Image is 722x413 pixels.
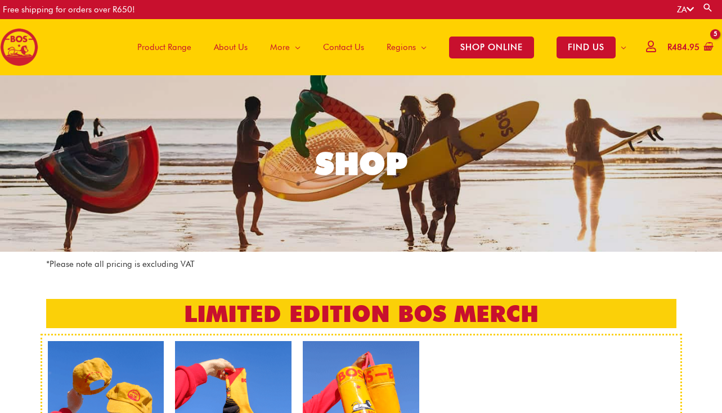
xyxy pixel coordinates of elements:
span: Product Range [137,30,191,64]
a: ZA [677,4,694,15]
a: Contact Us [312,19,375,75]
span: About Us [214,30,248,64]
a: About Us [203,19,259,75]
a: Product Range [126,19,203,75]
bdi: 484.95 [667,42,699,52]
a: Regions [375,19,438,75]
span: R [667,42,672,52]
h2: LIMITED EDITION BOS MERCH [46,299,676,328]
a: View Shopping Cart, 5 items [665,35,714,60]
div: SHOP [315,148,407,179]
p: *Please note all pricing is excluding VAT [46,257,676,271]
a: Search button [702,2,714,13]
a: More [259,19,312,75]
span: SHOP ONLINE [449,37,534,58]
span: Contact Us [323,30,364,64]
span: More [270,30,290,64]
a: SHOP ONLINE [438,19,545,75]
span: Regions [387,30,416,64]
nav: Site Navigation [118,19,638,75]
span: FIND US [557,37,616,58]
